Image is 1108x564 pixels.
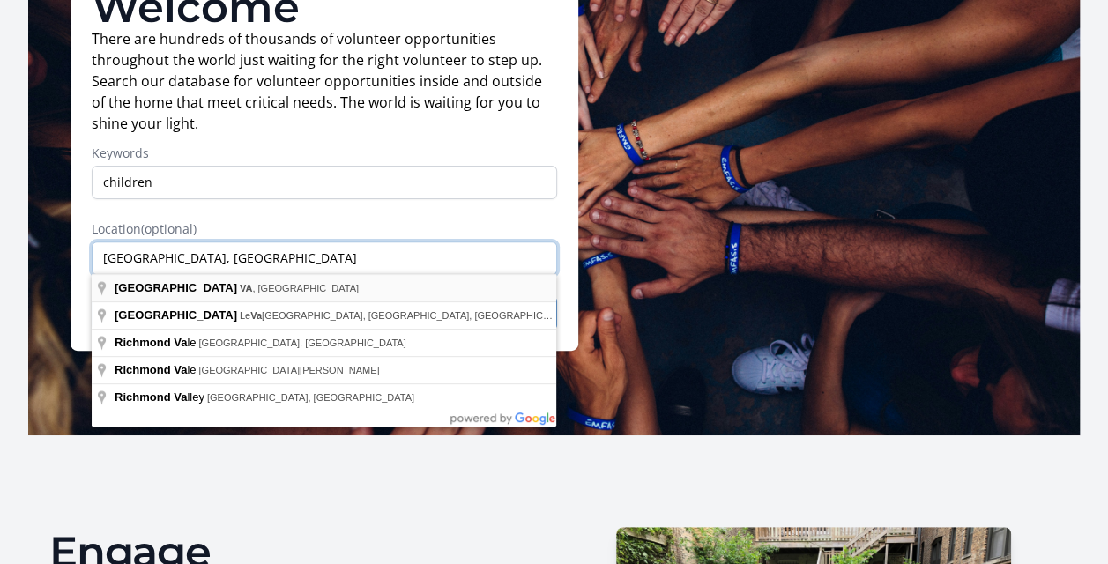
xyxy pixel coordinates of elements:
[115,308,237,322] span: [GEOGRAPHIC_DATA]
[115,363,198,376] span: le
[240,283,252,293] span: VA
[115,281,237,294] span: [GEOGRAPHIC_DATA]
[207,392,414,403] span: [GEOGRAPHIC_DATA], [GEOGRAPHIC_DATA]
[92,145,557,162] label: Keywords
[198,365,379,375] span: [GEOGRAPHIC_DATA][PERSON_NAME]
[115,336,187,349] span: Richmond Va
[240,310,576,321] span: Le [GEOGRAPHIC_DATA], [GEOGRAPHIC_DATA], [GEOGRAPHIC_DATA]
[92,241,557,275] input: Enter a location
[198,338,405,348] span: [GEOGRAPHIC_DATA], [GEOGRAPHIC_DATA]
[240,283,359,293] span: , [GEOGRAPHIC_DATA]
[115,363,187,376] span: Richmond Va
[141,220,197,237] span: (optional)
[115,336,198,349] span: le
[115,390,207,404] span: lley
[250,310,262,321] span: Va
[92,28,557,134] p: There are hundreds of thousands of volunteer opportunities throughout the world just waiting for ...
[115,390,187,404] span: Richmond Va
[92,220,557,238] label: Location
